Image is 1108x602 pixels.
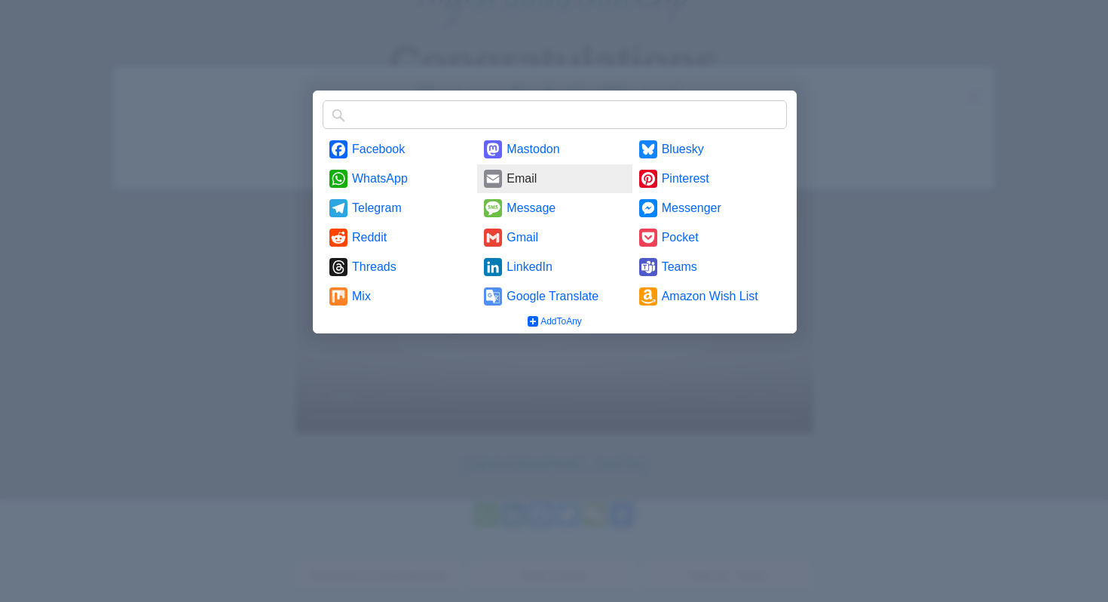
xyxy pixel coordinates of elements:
[323,282,477,311] a: Mix
[477,135,632,164] a: Mastodon
[632,194,787,223] a: Messenger
[323,223,477,252] a: Reddit
[632,282,787,311] a: Amazon Wish List
[477,253,632,281] a: LinkedIn
[323,135,477,164] a: Facebook
[323,164,477,193] a: WhatsApp
[323,194,477,223] a: Telegram
[477,194,632,223] a: Message
[632,135,787,164] a: Bluesky
[477,164,632,193] a: Email
[517,310,592,333] a: AddToAny
[477,282,632,311] a: Google Translate
[632,253,787,281] a: Teams
[632,223,787,252] a: Pocket
[313,91,797,333] div: Share
[477,223,632,252] a: Gmail
[323,253,477,281] a: Threads
[632,164,787,193] a: Pinterest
